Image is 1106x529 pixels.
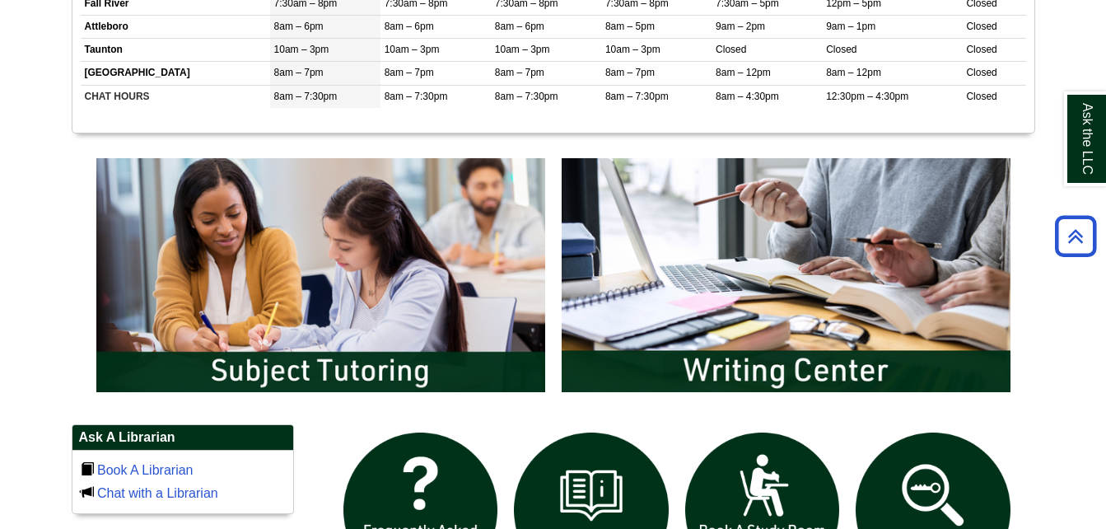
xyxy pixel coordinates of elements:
span: 10am – 3pm [274,44,329,55]
span: 8am – 7pm [274,67,324,78]
img: Subject Tutoring Information [88,150,553,400]
span: 9am – 1pm [826,21,875,32]
span: 8am – 12pm [716,67,771,78]
span: 8am – 6pm [274,21,324,32]
span: 10am – 3pm [385,44,440,55]
span: Closed [966,21,996,32]
span: 12:30pm – 4:30pm [826,91,908,102]
span: 8am – 7:30pm [274,91,338,102]
span: 8am – 7pm [605,67,655,78]
span: 8am – 7:30pm [385,91,448,102]
h2: Ask A Librarian [72,425,293,451]
span: 10am – 3pm [605,44,660,55]
span: 8am – 4:30pm [716,91,779,102]
a: Back to Top [1049,225,1102,247]
span: 8am – 6pm [385,21,434,32]
span: Closed [966,67,996,78]
span: 9am – 2pm [716,21,765,32]
div: slideshow [88,150,1019,408]
span: Closed [966,44,996,55]
span: 8am – 7pm [385,67,434,78]
span: Closed [966,91,996,102]
img: Writing Center Information [553,150,1019,400]
span: 8am – 7pm [495,67,544,78]
span: 8am – 7:30pm [605,91,669,102]
td: Attleboro [81,16,270,39]
span: 8am – 12pm [826,67,881,78]
span: 8am – 7:30pm [495,91,558,102]
span: 8am – 5pm [605,21,655,32]
span: 10am – 3pm [495,44,550,55]
span: Closed [826,44,856,55]
span: 8am – 6pm [495,21,544,32]
td: CHAT HOURS [81,85,270,108]
td: Taunton [81,39,270,62]
a: Book A Librarian [97,463,194,477]
span: Closed [716,44,746,55]
a: Chat with a Librarian [97,486,218,500]
td: [GEOGRAPHIC_DATA] [81,62,270,85]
